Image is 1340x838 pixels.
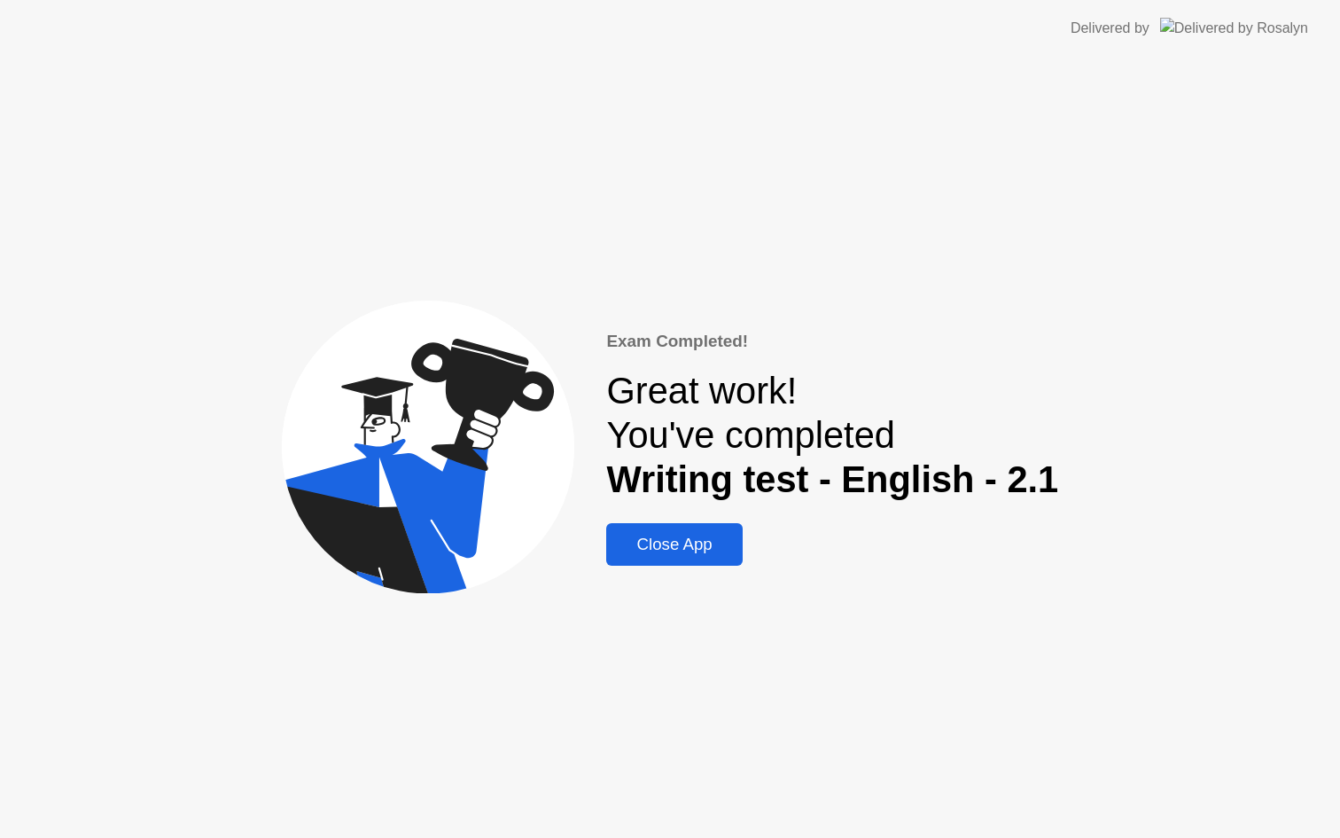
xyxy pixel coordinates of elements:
b: Writing test - English - 2.1 [606,458,1058,500]
div: Delivered by [1071,18,1149,39]
div: Exam Completed! [606,329,1058,354]
div: Great work! You've completed [606,369,1058,502]
div: Close App [612,535,736,554]
img: Delivered by Rosalyn [1160,18,1308,38]
button: Close App [606,523,742,566]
